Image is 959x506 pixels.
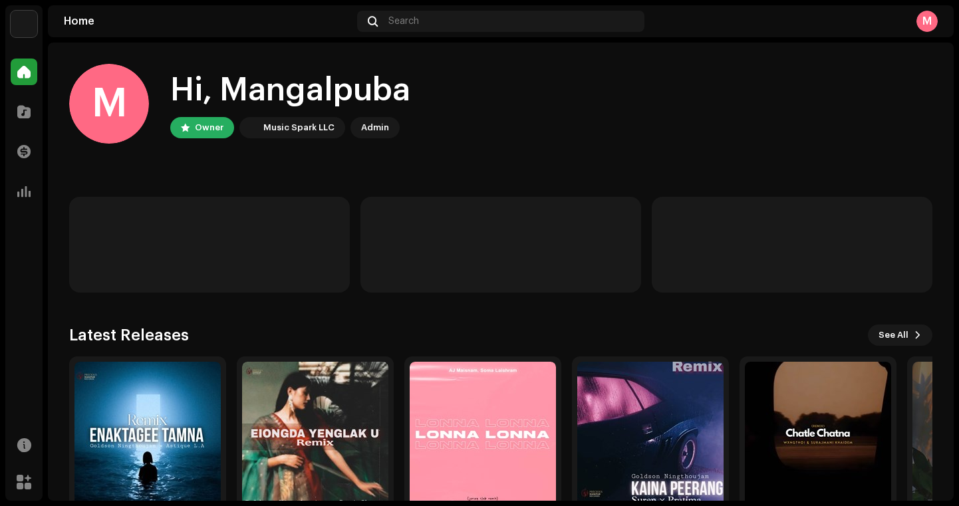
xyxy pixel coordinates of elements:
[69,64,149,144] div: M
[11,11,37,37] img: bc4c4277-71b2-49c5-abdf-ca4e9d31f9c1
[242,120,258,136] img: bc4c4277-71b2-49c5-abdf-ca4e9d31f9c1
[170,69,410,112] div: Hi, Mangalpuba
[195,120,223,136] div: Owner
[64,16,352,27] div: Home
[361,120,389,136] div: Admin
[263,120,335,136] div: Music Spark LLC
[69,324,189,346] h3: Latest Releases
[879,322,908,348] span: See All
[868,324,932,346] button: See All
[916,11,938,32] div: M
[388,16,419,27] span: Search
